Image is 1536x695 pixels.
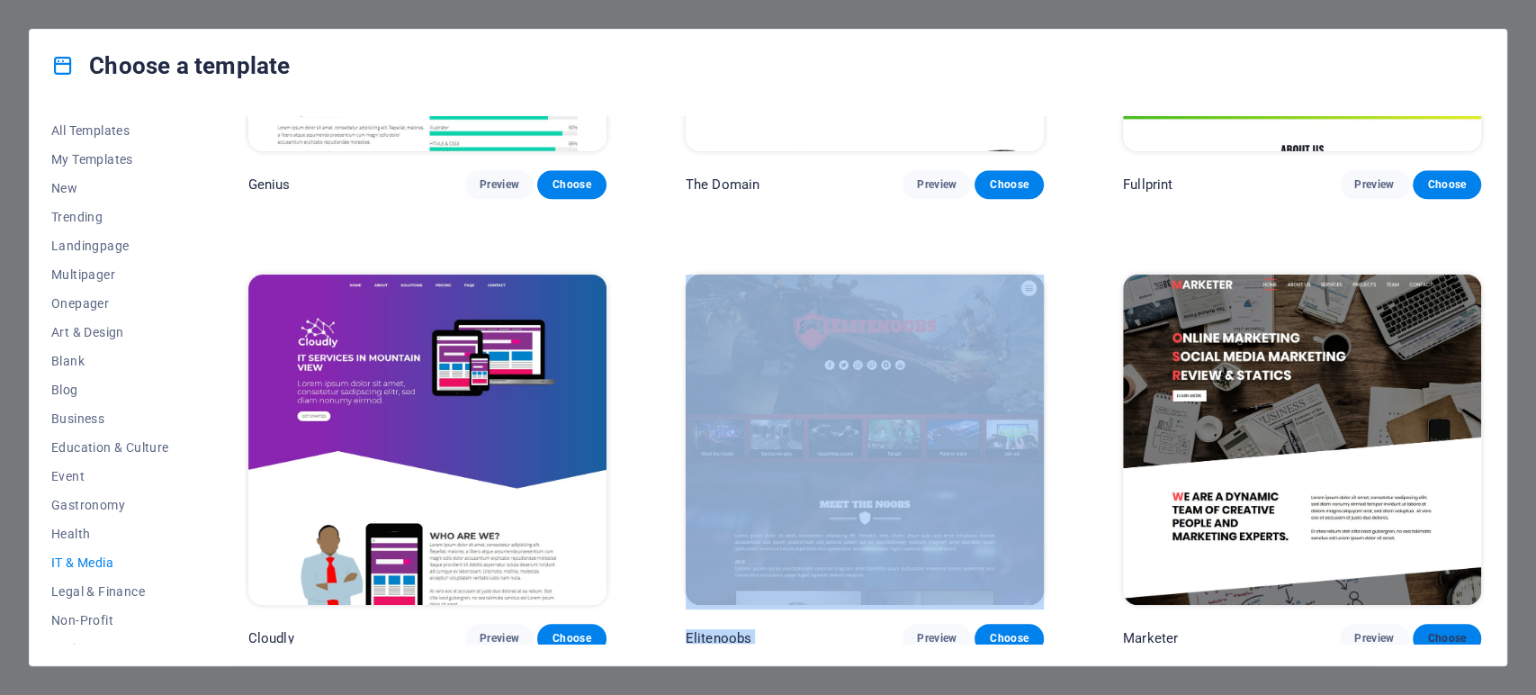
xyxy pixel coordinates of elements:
p: Genius [248,176,291,194]
span: All Templates [51,123,169,138]
button: Choose [975,170,1043,199]
span: Preview [1354,631,1394,645]
button: Trending [51,203,169,231]
button: Education & Culture [51,433,169,462]
span: Education & Culture [51,440,169,455]
span: IT & Media [51,555,169,570]
button: Preview [465,624,534,653]
button: IT & Media [51,548,169,577]
button: Art & Design [51,318,169,347]
span: Choose [989,177,1028,192]
button: Preview [903,624,971,653]
button: Event [51,462,169,491]
span: My Templates [51,152,169,167]
button: Preview [1340,624,1408,653]
span: Preview [480,177,519,192]
span: Performance [51,642,169,656]
p: Cloudly [248,629,294,647]
h4: Choose a template [51,51,290,80]
button: Onepager [51,289,169,318]
button: New [51,174,169,203]
span: Multipager [51,267,169,282]
button: Performance [51,635,169,663]
span: Event [51,469,169,483]
button: Landingpage [51,231,169,260]
button: Choose [1413,170,1481,199]
button: Choose [537,170,606,199]
button: Choose [1413,624,1481,653]
button: Preview [1340,170,1408,199]
span: Non-Profit [51,613,169,627]
button: Blank [51,347,169,375]
span: Onepager [51,296,169,311]
span: Gastronomy [51,498,169,512]
span: Business [51,411,169,426]
span: Health [51,527,169,541]
button: Blog [51,375,169,404]
span: Blank [51,354,169,368]
img: Elitenoobs [686,275,1044,605]
span: Trending [51,210,169,224]
img: Cloudly [248,275,606,605]
button: All Templates [51,116,169,145]
span: Choose [552,177,591,192]
span: Art & Design [51,325,169,339]
span: Choose [1427,631,1467,645]
span: Landingpage [51,239,169,253]
p: The Domain [686,176,759,194]
span: Preview [1354,177,1394,192]
span: Preview [917,177,957,192]
button: Legal & Finance [51,577,169,606]
span: Choose [552,631,591,645]
button: Preview [903,170,971,199]
span: Blog [51,383,169,397]
span: New [51,181,169,195]
button: My Templates [51,145,169,174]
span: Preview [917,631,957,645]
button: Choose [537,624,606,653]
button: Choose [975,624,1043,653]
button: Non-Profit [51,606,169,635]
span: Choose [1427,177,1467,192]
button: Preview [465,170,534,199]
span: Preview [480,631,519,645]
span: Choose [989,631,1028,645]
button: Gastronomy [51,491,169,519]
p: Fullprint [1123,176,1172,194]
button: Multipager [51,260,169,289]
span: Legal & Finance [51,584,169,599]
button: Health [51,519,169,548]
img: Marketer [1123,275,1481,605]
p: Marketer [1123,629,1178,647]
p: Elitenoobs [686,629,751,647]
button: Business [51,404,169,433]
